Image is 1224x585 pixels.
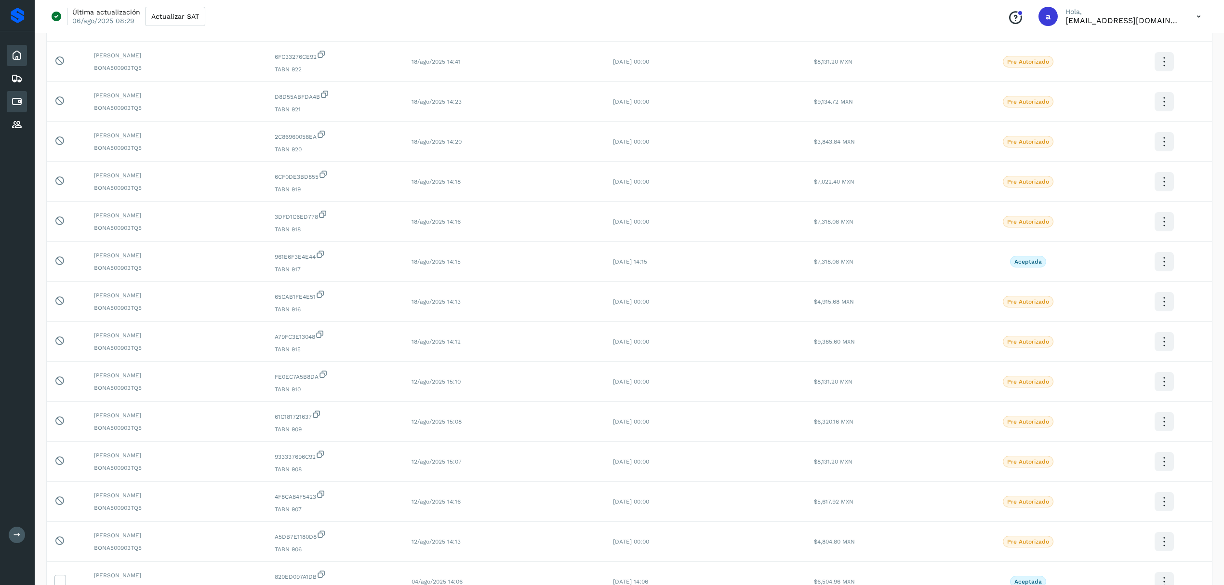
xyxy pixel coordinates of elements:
div: Proveedores [7,114,27,135]
span: [PERSON_NAME] [94,91,259,100]
span: TABN 916 [275,305,396,314]
span: BONA500903TQ5 [94,344,259,352]
p: Última actualización [72,8,140,16]
p: Pre Autorizado [1007,418,1049,425]
span: [DATE] 14:15 [613,258,647,265]
span: BONA500903TQ5 [94,384,259,392]
p: Aceptada [1014,258,1042,265]
span: BONA500903TQ5 [94,304,259,312]
span: TABN 922 [275,65,396,74]
span: 18/ago/2025 14:12 [412,338,461,345]
span: A79FC3E13048 [275,330,396,341]
p: 06/ago/2025 08:29 [72,16,134,25]
span: BONA500903TQ5 [94,464,259,472]
span: 12/ago/2025 15:07 [412,458,462,465]
span: FE0EC7A5B8DA [275,370,396,381]
span: $8,131.20 MXN [814,458,852,465]
span: TABN 920 [275,145,396,154]
span: 12/ago/2025 15:08 [412,418,462,425]
span: 18/ago/2025 14:23 [412,98,462,105]
p: Pre Autorizado [1007,458,1049,465]
div: Inicio [7,45,27,66]
p: Pre Autorizado [1007,138,1049,145]
span: [PERSON_NAME] [94,571,259,580]
span: [PERSON_NAME] [94,411,259,420]
p: Pre Autorizado [1007,178,1049,185]
span: $3,843.84 MXN [814,138,855,145]
span: [PERSON_NAME] [94,131,259,140]
span: TABN 906 [275,545,396,554]
span: Actualizar SAT [151,13,199,20]
span: TABN 918 [275,225,396,234]
span: [PERSON_NAME] [94,531,259,540]
span: BONA500903TQ5 [94,64,259,72]
span: $7,022.40 MXN [814,178,854,185]
span: $8,131.20 MXN [814,58,852,65]
p: Pre Autorizado [1007,538,1049,545]
span: 933337696C92 [275,450,396,461]
span: 65CAB1FE4E51 [275,290,396,301]
span: [DATE] 00:00 [613,338,649,345]
span: $6,320.16 MXN [814,418,853,425]
span: TABN 919 [275,185,396,194]
span: [DATE] 00:00 [613,458,649,465]
span: [DATE] 00:00 [613,538,649,545]
span: 12/ago/2025 15:10 [412,378,461,385]
span: 961E6F3E4E44 [275,250,396,261]
span: 18/ago/2025 14:18 [412,178,461,185]
button: Actualizar SAT [145,7,205,26]
span: 18/ago/2025 14:15 [412,258,461,265]
span: [DATE] 00:00 [613,58,649,65]
span: TABN 907 [275,505,396,514]
span: TABN 917 [275,265,396,274]
span: $7,318.08 MXN [814,258,853,265]
span: [PERSON_NAME] [94,291,259,300]
span: 4F8CA84F5423 [275,490,396,501]
p: Pre Autorizado [1007,298,1049,305]
span: [PERSON_NAME] [94,451,259,460]
span: BONA500903TQ5 [94,184,259,192]
span: $9,385.60 MXN [814,338,855,345]
span: [PERSON_NAME] [94,211,259,220]
span: [DATE] 00:00 [613,138,649,145]
span: 04/ago/2025 14:06 [412,578,463,585]
p: Pre Autorizado [1007,58,1049,65]
span: $4,804.80 MXN [814,538,855,545]
span: 12/ago/2025 14:16 [412,498,461,505]
span: $5,617.92 MXN [814,498,853,505]
span: [DATE] 14:06 [613,578,648,585]
div: Cuentas por pagar [7,91,27,112]
span: [PERSON_NAME] [94,371,259,380]
p: Pre Autorizado [1007,98,1049,105]
span: BONA500903TQ5 [94,504,259,512]
span: 820ED097A1DB [275,570,396,581]
span: TABN 921 [275,105,396,114]
div: Embarques [7,68,27,89]
span: [PERSON_NAME] [94,171,259,180]
p: Pre Autorizado [1007,378,1049,385]
span: [DATE] 00:00 [613,498,649,505]
span: A5DB7E1180D8 [275,530,396,541]
span: [PERSON_NAME] [94,331,259,340]
span: [DATE] 00:00 [613,218,649,225]
span: 18/ago/2025 14:13 [412,298,461,305]
span: [PERSON_NAME] [94,491,259,500]
p: Hola, [1065,8,1181,16]
span: 3DFD1C6ED778 [275,210,396,221]
span: 18/ago/2025 14:16 [412,218,461,225]
span: [DATE] 00:00 [613,178,649,185]
span: 6CF0DE3BD855 [275,170,396,181]
span: $8,131.20 MXN [814,378,852,385]
span: [DATE] 00:00 [613,98,649,105]
span: BONA500903TQ5 [94,264,259,272]
span: 61C181721637 [275,410,396,421]
span: 6FC33276CE92 [275,50,396,61]
p: Aceptada [1014,578,1042,585]
span: BONA500903TQ5 [94,544,259,552]
p: Pre Autorizado [1007,498,1049,505]
span: $4,915.68 MXN [814,298,854,305]
span: 18/ago/2025 14:20 [412,138,462,145]
span: $7,318.08 MXN [814,218,853,225]
span: TABN 909 [275,425,396,434]
span: BONA500903TQ5 [94,224,259,232]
